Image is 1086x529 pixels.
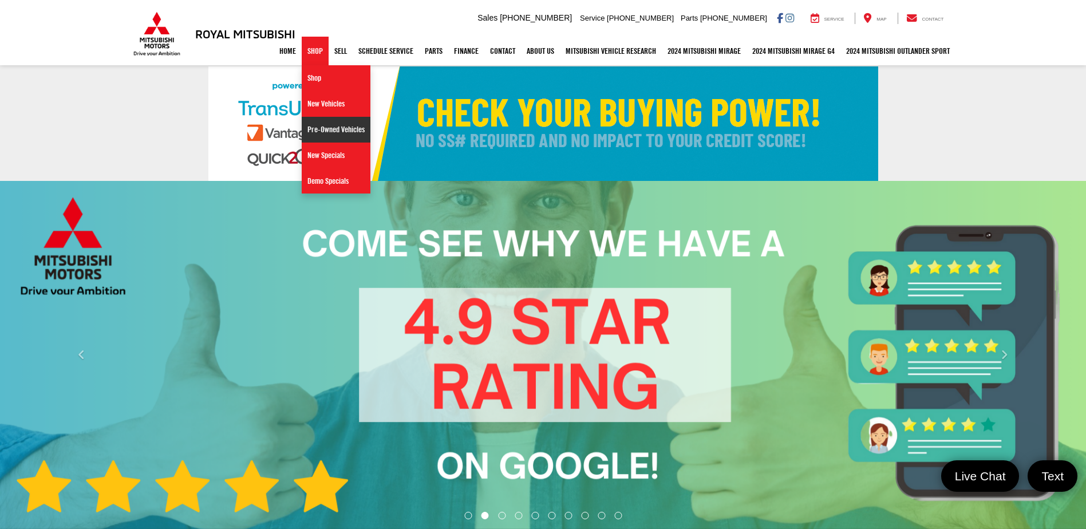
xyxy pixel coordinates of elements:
[581,512,589,519] li: Go to slide number 8.
[923,204,1086,506] button: Click to view next picture.
[532,512,539,519] li: Go to slide number 5.
[208,66,878,181] img: Check Your Buying Power
[876,17,886,22] span: Map
[747,37,840,65] a: 2024 Mitsubishi Mirage G4
[785,13,794,22] a: Instagram: Click to visit our Instagram page
[195,27,295,40] h3: Royal Mitsubishi
[521,37,560,65] a: About Us
[448,37,484,65] a: Finance
[802,13,853,24] a: Service
[274,37,302,65] a: Home
[302,117,370,143] a: Pre-Owned Vehicles
[681,14,698,22] span: Parts
[941,460,1020,492] a: Live Chat
[700,14,767,22] span: [PHONE_NUMBER]
[484,37,521,65] a: Contact
[922,17,943,22] span: Contact
[614,512,622,519] li: Go to slide number 10.
[302,65,370,91] a: Shop
[499,512,506,519] li: Go to slide number 3.
[1028,460,1077,492] a: Text
[598,512,605,519] li: Go to slide number 9.
[898,13,953,24] a: Contact
[481,512,489,519] li: Go to slide number 2.
[419,37,448,65] a: Parts: Opens in a new tab
[662,37,747,65] a: 2024 Mitsubishi Mirage
[329,37,353,65] a: Sell
[302,37,329,65] a: Shop
[131,11,183,56] img: Mitsubishi
[464,512,472,519] li: Go to slide number 1.
[353,37,419,65] a: Schedule Service: Opens in a new tab
[564,512,572,519] li: Go to slide number 7.
[855,13,895,24] a: Map
[560,37,662,65] a: Mitsubishi Vehicle Research
[607,14,674,22] span: [PHONE_NUMBER]
[840,37,955,65] a: 2024 Mitsubishi Outlander SPORT
[302,143,370,168] a: New Specials
[777,13,783,22] a: Facebook: Click to visit our Facebook page
[548,512,555,519] li: Go to slide number 6.
[500,13,572,22] span: [PHONE_NUMBER]
[515,512,523,519] li: Go to slide number 4.
[302,168,370,194] a: Demo Specials
[949,468,1012,484] span: Live Chat
[302,91,370,117] a: New Vehicles
[1036,468,1069,484] span: Text
[580,14,605,22] span: Service
[477,13,497,22] span: Sales
[824,17,844,22] span: Service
